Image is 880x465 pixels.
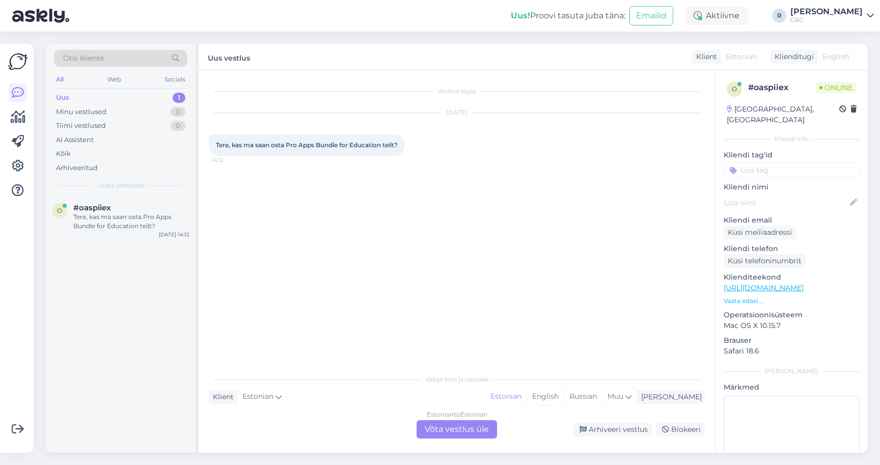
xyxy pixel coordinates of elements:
p: Brauser [724,335,860,346]
p: Safari 18.6 [724,346,860,357]
p: Märkmed [724,382,860,393]
span: Estonian [242,391,273,402]
span: Uued vestlused [97,181,145,190]
span: Otsi kliente [63,53,104,64]
div: Kõik [56,149,71,159]
div: Blokeeri [656,423,705,436]
a: [PERSON_NAME]C&C [790,8,874,24]
div: Uus [56,93,69,103]
div: Klienditugi [771,51,814,62]
div: R [772,9,786,23]
p: Kliendi email [724,215,860,226]
b: Uus! [511,11,530,20]
div: Estonian to Estonian [427,410,487,419]
div: [DATE] [209,108,705,117]
div: Web [105,73,123,86]
span: English [822,51,849,62]
p: Kliendi telefon [724,243,860,254]
span: #oaspiiex [73,203,111,212]
div: English [527,389,564,404]
div: Klient [209,392,234,402]
p: Kliendi nimi [724,182,860,193]
div: Küsi meiliaadressi [724,226,796,239]
div: [DATE] 14:12 [159,231,189,238]
a: [URL][DOMAIN_NAME] [724,283,804,292]
div: Klient [692,51,717,62]
span: Estonian [726,51,757,62]
div: Minu vestlused [56,107,106,117]
div: Estonian [485,389,527,404]
div: [GEOGRAPHIC_DATA], [GEOGRAPHIC_DATA] [727,104,839,125]
span: o [732,85,737,93]
button: Emailid [629,6,673,25]
p: Kliendi tag'id [724,150,860,160]
div: # oaspiiex [748,81,815,94]
div: [PERSON_NAME] [724,367,860,376]
div: Socials [162,73,187,86]
div: All [54,73,66,86]
p: Klienditeekond [724,272,860,283]
div: 0 [171,107,185,117]
p: Vaata edasi ... [724,296,860,306]
div: Valige keel ja vastake [209,375,705,384]
p: Operatsioonisüsteem [724,310,860,320]
span: 14:12 [212,156,250,164]
div: Küsi telefoninumbrit [724,254,806,268]
div: [PERSON_NAME] [637,392,702,402]
div: Arhiveeritud [56,163,98,173]
div: AI Assistent [56,135,94,145]
span: Muu [608,392,623,401]
span: o [57,207,62,214]
input: Lisa tag [724,162,860,178]
div: C&C [790,16,863,24]
p: Mac OS X 10.15.7 [724,320,860,331]
div: 1 [173,93,185,103]
div: Proovi tasuta juba täna: [511,10,625,22]
img: Askly Logo [8,52,28,71]
div: 0 [171,121,185,131]
div: [PERSON_NAME] [790,8,863,16]
span: Tere, kas ma saan osta Pro Apps Bundle for Education teilt? [216,141,398,149]
div: Kliendi info [724,134,860,144]
div: Arhiveeri vestlus [573,423,652,436]
div: Tere, kas ma saan osta Pro Apps Bundle for Education teilt? [73,212,189,231]
input: Lisa nimi [724,197,848,208]
div: Võta vestlus üle [417,420,497,439]
div: Vestlus algas [209,87,705,96]
div: Aktiivne [685,7,748,25]
div: Tiimi vestlused [56,121,106,131]
label: Uus vestlus [208,50,250,64]
div: Russian [564,389,602,404]
span: Online [815,82,857,93]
